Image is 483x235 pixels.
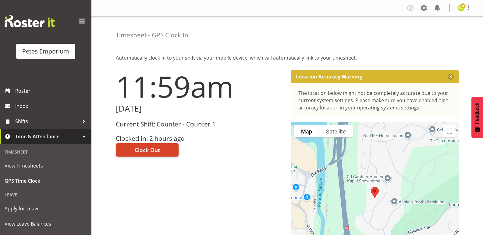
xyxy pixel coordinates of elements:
button: Toggle fullscreen view [443,125,456,137]
span: Roster [15,86,88,95]
button: Feedback - Show survey [471,97,483,138]
a: View Leave Balances [2,216,90,231]
div: The location below might not be completely accurate due to your current system settings. Please m... [298,89,452,111]
p: Location Accuracy Warning [296,74,362,80]
span: Time & Attendance [15,132,79,141]
button: Clock Out [116,143,179,157]
span: GPS Time Clock [5,176,87,185]
span: View Leave Balances [5,219,87,228]
button: Show street map [294,125,319,137]
h1: 11:59am [116,70,284,103]
span: View Timesheets [5,161,87,170]
a: View Timesheets [2,158,90,173]
h4: Timesheet - GPS Clock In [116,32,188,39]
span: Apply for Leave [5,204,87,213]
a: Apply for Leave [2,201,90,216]
div: Leave [2,188,90,201]
h2: [DATE] [116,104,284,113]
button: Close message [448,74,454,80]
div: Petes Emporium [22,47,69,56]
a: GPS Time Clock [2,173,90,188]
h3: Current Shift: Counter - Counter 1 [116,121,284,128]
img: Rosterit website logo [5,15,55,27]
span: Inbox [15,102,88,111]
img: emma-croft7499.jpg [457,4,465,12]
span: Feedback [474,103,480,124]
span: Clock Out [135,146,160,154]
h3: Clocked in: 2 hours ago [116,135,284,142]
p: Automatically clock-in to your shift via your mobile device, which will automatically link to you... [116,54,459,61]
div: Timesheet [2,146,90,158]
span: Shifts [15,117,79,126]
button: Show satellite imagery [319,125,353,137]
